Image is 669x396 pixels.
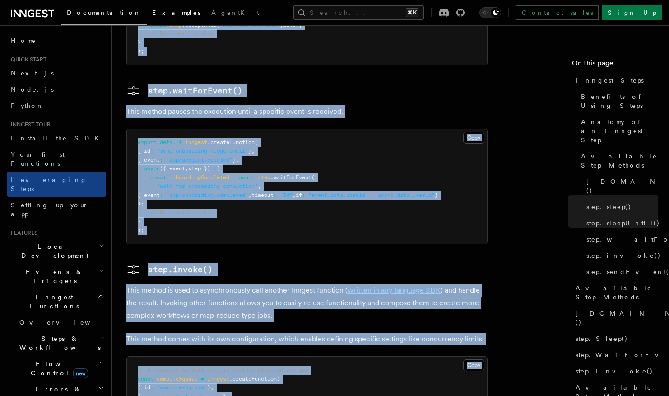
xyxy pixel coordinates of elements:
span: "3d" [280,192,293,198]
span: = [201,376,204,382]
span: "app/account.created" [166,157,232,163]
span: , [293,192,296,198]
span: : [160,157,163,163]
a: Documentation [61,3,147,25]
span: Available Step Methods [581,152,658,170]
span: } [435,192,438,198]
span: = [232,174,236,181]
p: This method is used to asynchronously call another Inngest function ( ) and handle the result. In... [126,284,488,322]
a: step.sleepUntil() [583,215,658,231]
span: timeout [251,192,274,198]
a: Node.js [7,81,106,98]
span: , [210,384,214,391]
button: Local Development [7,238,106,264]
p: This method pauses the execution until a specific event is received. [126,105,488,118]
span: } [248,148,251,154]
span: Benefits of Using Steps [581,92,658,110]
span: .createFunction [207,139,255,145]
span: : [150,384,153,391]
span: step.Invoke() [576,367,653,376]
span: Inngest Steps [576,76,644,85]
a: [DOMAIN_NAME]() [572,305,658,331]
span: if [296,192,302,198]
span: date); [283,22,302,28]
span: AgentKit [211,9,259,16]
span: .createFunction [229,376,277,382]
a: step.WaitForEvent() [572,347,658,363]
span: : [274,192,277,198]
pre: step.waitForEvent() [148,84,242,97]
span: inngest [207,376,229,382]
span: ); [138,227,144,233]
span: ( [217,22,220,28]
button: Events & Triggers [7,264,106,289]
button: Flow Controlnew [16,356,106,381]
span: Home [11,36,36,45]
a: step.Invoke() [572,363,658,379]
span: : [150,148,153,154]
span: ( [277,376,280,382]
span: step.sleepUntil() [586,219,660,228]
a: Anatomy of an Inngest Step [577,114,658,148]
a: Python [7,98,106,114]
button: Search...⌘K [293,5,424,20]
span: } [138,39,141,46]
span: step }) [188,165,210,172]
span: } [138,218,141,224]
a: Available Step Methods [572,280,658,305]
a: [DOMAIN_NAME]() [583,173,658,199]
a: Examples [147,3,206,24]
span: Next.js [11,70,54,77]
span: Events & Triggers [7,267,98,285]
span: Documentation [67,9,141,16]
a: Available Step Methods [577,148,658,173]
a: Sign Up [602,5,662,20]
span: { [217,165,220,172]
span: Overview [19,319,112,326]
span: ( [311,174,315,181]
span: Available Step Methods [576,284,658,302]
span: { event [138,157,160,163]
span: Python [11,102,44,109]
button: Inngest Functions [7,289,106,314]
a: AgentKit [206,3,265,24]
span: "wait-for-the-date" [220,22,280,28]
a: Setting up your app [7,197,106,222]
a: step.waitForEvent() [583,231,658,247]
span: } [232,157,236,163]
span: await [150,22,166,28]
a: step.sendEvent() [583,264,658,280]
span: step [169,22,182,28]
span: , [251,148,255,154]
span: const [150,174,166,181]
span: ); [138,48,144,54]
span: { id [138,148,150,154]
span: .waitForEvent [270,174,311,181]
span: } [207,384,210,391]
span: Inngest tour [7,121,51,128]
span: .sleepUntil [182,22,217,28]
a: Benefits of Using Steps [577,89,658,114]
span: Examples [152,9,200,16]
kbd: ⌘K [406,8,418,17]
a: Leveraging Steps [7,172,106,197]
a: Inngest Steps [572,72,658,89]
button: Steps & Workflows [16,331,106,356]
a: step.invoke() [583,247,658,264]
span: Leveraging Steps [11,176,87,192]
span: , [280,22,283,28]
a: step.sleep() [583,199,658,215]
span: ({ event [160,165,185,172]
span: Inngest Functions [7,293,98,311]
a: step.invoke() [126,262,213,277]
span: export [138,139,157,145]
span: "wait-for-onboarding-completion" [157,183,258,189]
span: new [73,368,88,378]
span: Steps & Workflows [16,334,101,352]
h4: On this page [572,58,658,72]
a: step.Sleep() [572,331,658,347]
span: // Do something else [150,210,214,216]
a: step.waitForEvent() [126,84,242,98]
a: Overview [16,314,106,331]
a: Home [7,33,106,49]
